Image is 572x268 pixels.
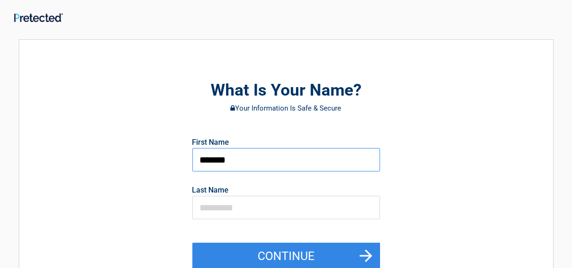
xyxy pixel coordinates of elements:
[71,104,502,112] h3: Your Information Is Safe & Secure
[71,80,502,102] h2: What Is Your Name?
[192,186,229,194] label: Last Name
[192,139,229,146] label: First Name
[14,13,63,22] img: Main Logo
